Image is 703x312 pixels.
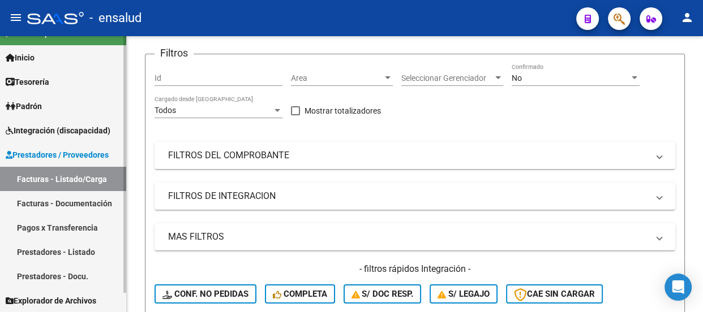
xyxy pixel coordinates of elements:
span: Inicio [6,51,35,64]
mat-expansion-panel-header: FILTROS DE INTEGRACION [155,183,675,210]
span: Seleccionar Gerenciador [401,73,493,83]
mat-panel-title: MAS FILTROS [168,231,648,243]
span: No [512,73,522,83]
button: S/ Doc Resp. [344,284,422,304]
span: S/ legajo [438,289,490,299]
button: Completa [265,284,335,304]
mat-icon: person [680,11,694,24]
button: CAE SIN CARGAR [506,284,603,304]
span: Todos [155,106,176,115]
h4: - filtros rápidos Integración - [155,263,675,275]
span: CAE SIN CARGAR [514,289,595,299]
mat-expansion-panel-header: FILTROS DEL COMPROBANTE [155,142,675,169]
span: Area [291,73,383,83]
span: Explorador de Archivos [6,294,96,307]
mat-icon: menu [9,11,23,24]
span: Prestadores / Proveedores [6,149,109,161]
h3: Filtros [155,45,194,61]
mat-panel-title: FILTROS DE INTEGRACION [168,190,648,202]
span: Mostrar totalizadores [305,104,381,118]
button: Conf. no pedidas [155,284,256,304]
mat-panel-title: FILTROS DEL COMPROBANTE [168,149,648,162]
span: S/ Doc Resp. [351,289,414,299]
span: Integración (discapacidad) [6,124,110,137]
button: S/ legajo [430,284,498,304]
div: Open Intercom Messenger [665,274,692,301]
span: Tesorería [6,76,49,88]
mat-expansion-panel-header: MAS FILTROS [155,223,675,250]
span: Conf. no pedidas [162,289,248,299]
span: - ensalud [89,6,142,31]
span: Completa [273,289,327,299]
span: Padrón [6,100,42,112]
